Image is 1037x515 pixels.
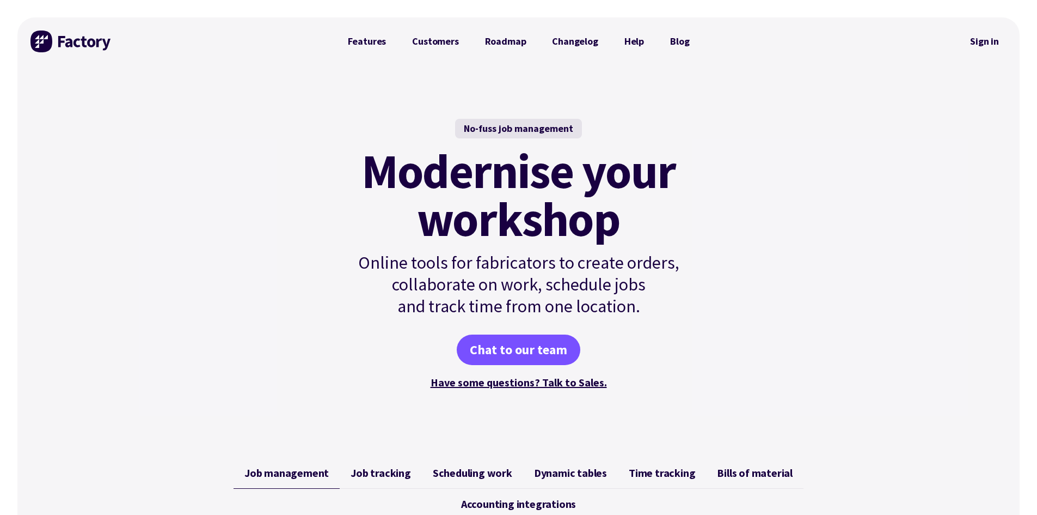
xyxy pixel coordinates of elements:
[534,466,607,480] span: Dynamic tables
[629,466,695,480] span: Time tracking
[717,466,793,480] span: Bills of material
[461,498,576,511] span: Accounting integrations
[455,119,582,138] div: No-fuss job management
[457,335,580,365] a: Chat to our team
[30,31,112,52] img: Factory
[962,29,1007,54] nav: Secondary Navigation
[657,31,702,52] a: Blog
[433,466,512,480] span: Scheduling work
[244,466,329,480] span: Job management
[335,31,400,52] a: Features
[472,31,539,52] a: Roadmap
[399,31,471,52] a: Customers
[962,29,1007,54] a: Sign in
[335,252,703,317] p: Online tools for fabricators to create orders, collaborate on work, schedule jobs and track time ...
[361,147,676,243] mark: Modernise your workshop
[431,375,607,389] a: Have some questions? Talk to Sales.
[335,31,703,52] nav: Primary Navigation
[539,31,611,52] a: Changelog
[351,466,411,480] span: Job tracking
[611,31,657,52] a: Help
